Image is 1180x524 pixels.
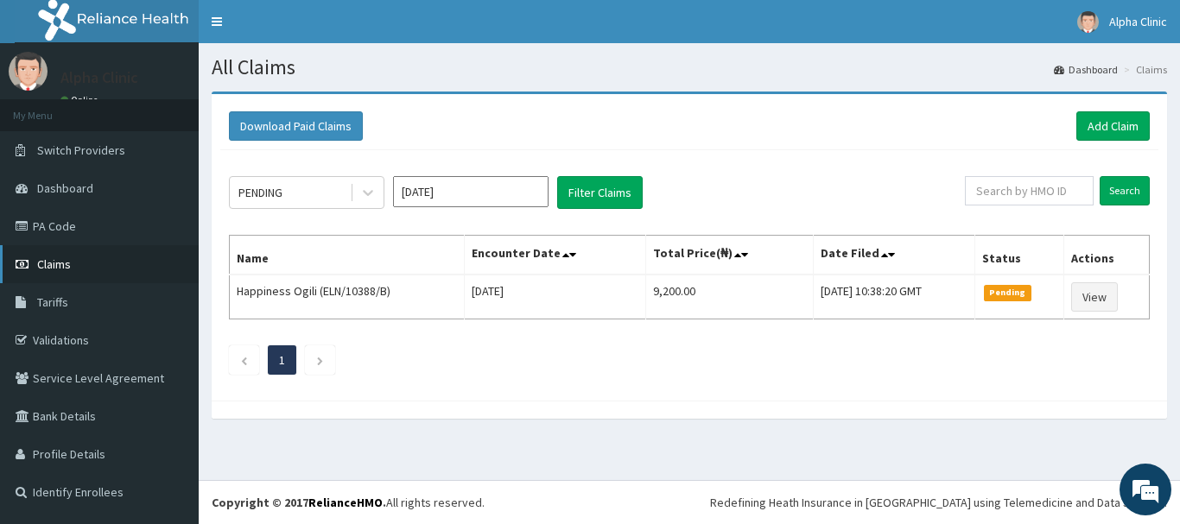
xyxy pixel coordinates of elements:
[557,176,643,209] button: Filter Claims
[393,176,549,207] input: Select Month and Year
[60,94,102,106] a: Online
[308,495,383,510] a: RelianceHMO
[645,236,813,275] th: Total Price(₦)
[230,236,465,275] th: Name
[37,142,125,158] span: Switch Providers
[965,176,1094,205] input: Search by HMO ID
[1071,282,1118,312] a: View
[1109,14,1167,29] span: Alpha Clinic
[37,256,71,272] span: Claims
[645,275,813,319] td: 9,200.00
[240,352,248,368] a: Previous page
[1100,176,1150,205] input: Search
[984,285,1031,300] span: Pending
[1076,111,1150,141] a: Add Claim
[975,236,1064,275] th: Status
[1063,236,1149,275] th: Actions
[9,52,48,91] img: User Image
[230,275,465,319] td: Happiness Ogili (ELN/10388/B)
[465,275,645,319] td: [DATE]
[212,56,1167,79] h1: All Claims
[465,236,645,275] th: Encounter Date
[60,70,138,85] p: Alpha Clinic
[1077,11,1099,33] img: User Image
[199,480,1180,524] footer: All rights reserved.
[1054,62,1118,77] a: Dashboard
[279,352,285,368] a: Page 1 is your current page
[238,184,282,201] div: PENDING
[813,275,974,319] td: [DATE] 10:38:20 GMT
[813,236,974,275] th: Date Filed
[212,495,386,510] strong: Copyright © 2017 .
[229,111,363,141] button: Download Paid Claims
[316,352,324,368] a: Next page
[710,494,1167,511] div: Redefining Heath Insurance in [GEOGRAPHIC_DATA] using Telemedicine and Data Science!
[1120,62,1167,77] li: Claims
[37,180,93,196] span: Dashboard
[37,294,68,310] span: Tariffs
